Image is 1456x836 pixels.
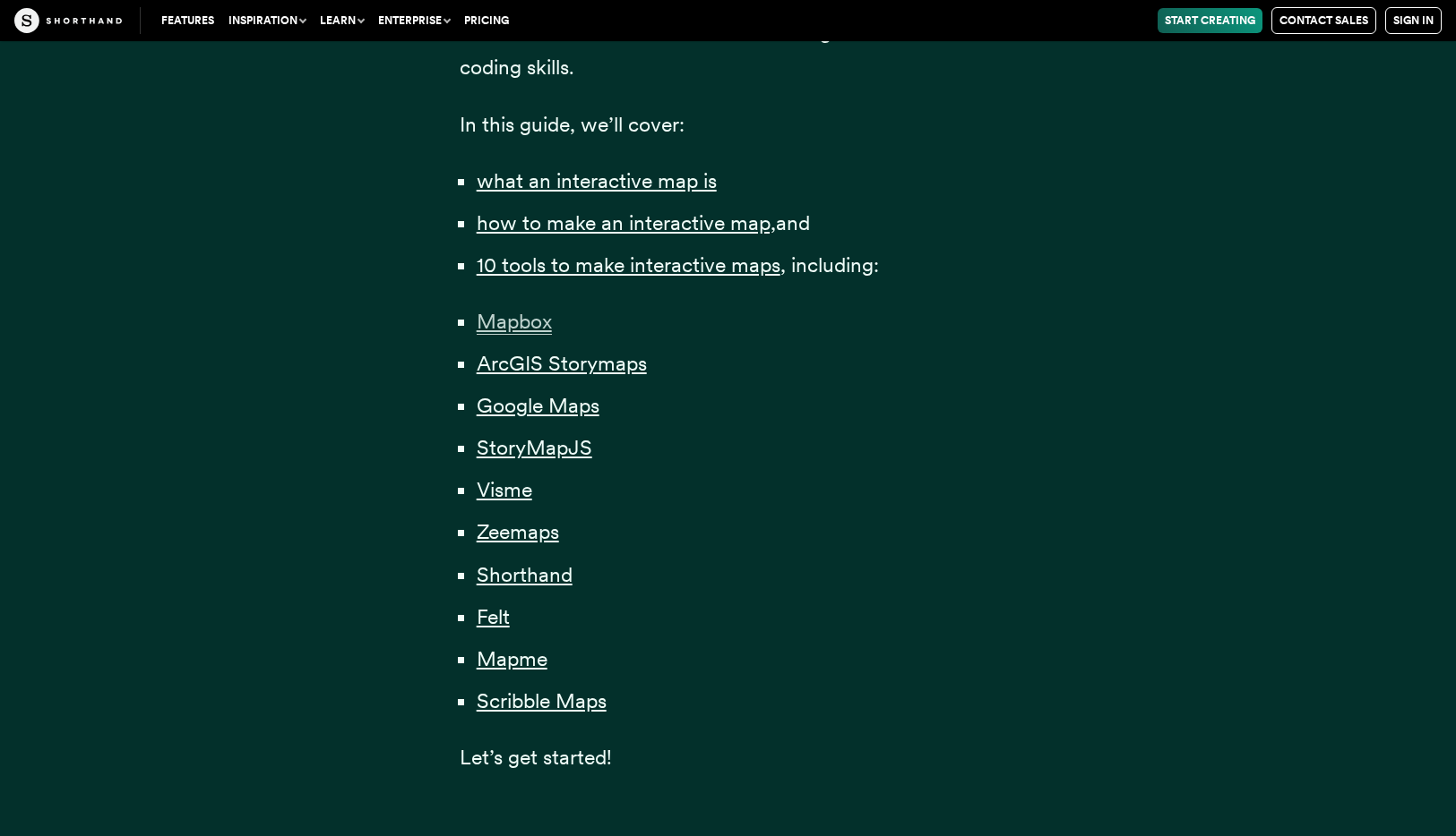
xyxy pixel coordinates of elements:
[221,8,313,33] button: Inspiration
[477,210,776,235] a: how to make an interactive map,
[477,309,552,335] span: Mapbox
[14,8,122,33] img: The Craft
[457,8,516,33] a: Pricing
[477,646,547,671] a: Mapme
[313,8,371,33] button: Learn
[1385,7,1442,34] a: Sign in
[460,745,612,770] span: Let’s get started!
[477,477,532,502] a: Visme
[477,604,510,629] a: Felt
[1271,7,1376,34] a: Contact Sales
[1158,8,1262,33] a: Start Creating
[477,351,647,376] a: ArcGIS Storymaps
[154,8,221,33] a: Features
[477,435,592,460] a: StoryMapJS
[477,688,607,713] a: Scribble Maps
[371,8,457,33] button: Enterprise
[477,519,559,544] a: Zeemaps
[780,252,879,277] span: , including:
[477,309,552,334] a: Mapbox
[776,210,810,235] span: and
[477,168,717,193] a: what an interactive map is
[460,112,685,137] span: In this guide, we’ll cover:
[477,562,573,587] a: Shorthand
[477,393,599,418] a: Google Maps
[477,252,780,277] a: 10 tools to make interactive maps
